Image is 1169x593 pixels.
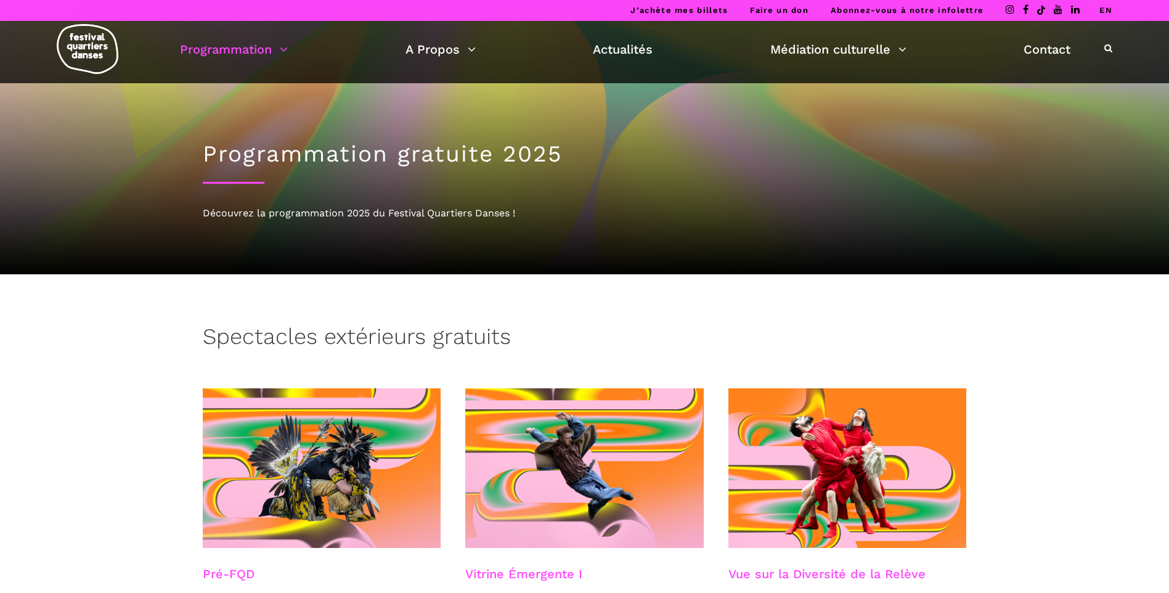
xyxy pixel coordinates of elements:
a: Programmation [180,39,288,60]
a: Faire un don [750,6,809,15]
a: Actualités [593,39,653,60]
a: Abonnez-vous à notre infolettre [831,6,984,15]
a: J’achète mes billets [630,6,728,15]
a: EN [1099,6,1112,15]
h1: Programmation gratuite 2025 [203,141,967,168]
h3: Spectacles extérieurs gratuits [203,324,511,354]
img: logo-fqd-med [57,24,118,74]
a: A Propos [405,39,476,60]
div: Découvrez la programmation 2025 du Festival Quartiers Danses ! [203,205,967,221]
a: Contact [1024,39,1070,60]
a: Médiation culturelle [770,39,906,60]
